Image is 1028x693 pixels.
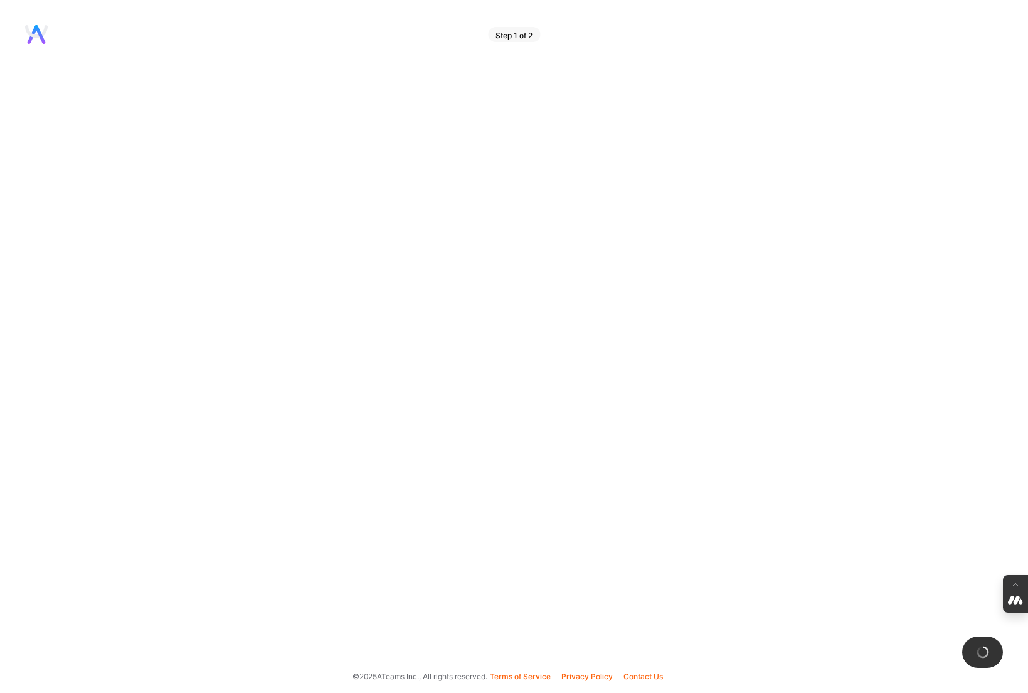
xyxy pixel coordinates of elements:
button: Contact Us [623,672,663,680]
span: © 2025 ATeams Inc., All rights reserved. [352,670,487,683]
button: Privacy Policy [561,672,618,680]
img: loading [977,646,989,659]
button: Terms of Service [490,672,556,680]
div: Step 1 of 2 [488,27,540,42]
